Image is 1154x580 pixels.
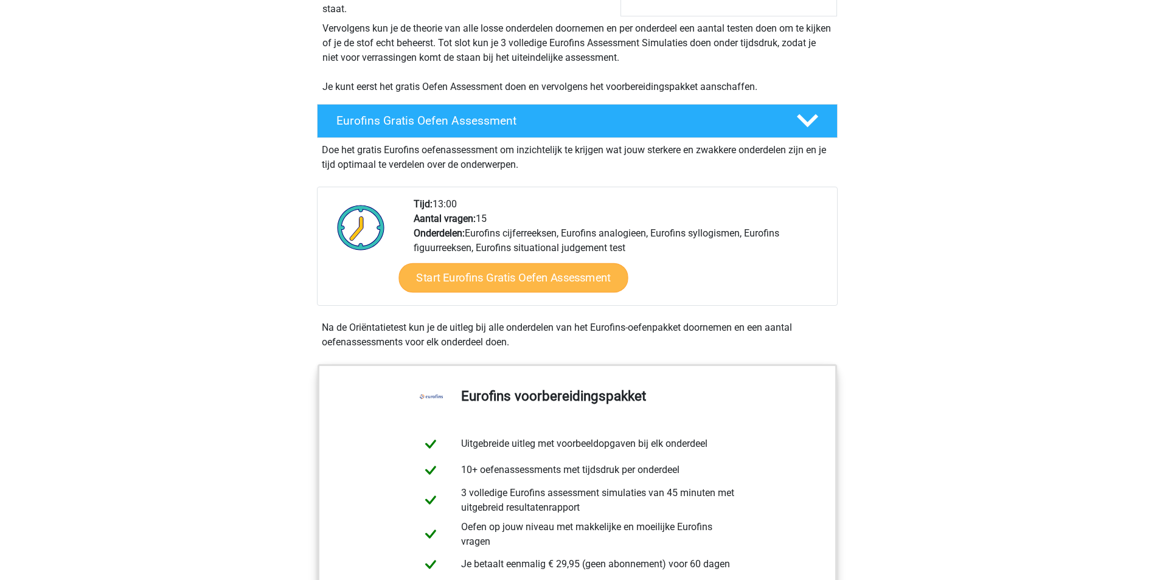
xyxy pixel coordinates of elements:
b: Tijd: [414,198,433,210]
div: Vervolgens kun je de theorie van alle losse onderdelen doornemen en per onderdeel een aantal test... [318,21,837,94]
div: Doe het gratis Eurofins oefenassessment om inzichtelijk te krijgen wat jouw sterkere en zwakkere ... [317,138,838,172]
b: Aantal vragen: [414,213,476,224]
img: Klok [330,197,392,258]
a: Eurofins Gratis Oefen Assessment [312,104,843,138]
h4: Eurofins Gratis Oefen Assessment [336,114,777,128]
b: Onderdelen: [414,227,465,239]
div: 13:00 15 Eurofins cijferreeksen, Eurofins analogieen, Eurofins syllogismen, Eurofins figuurreekse... [405,197,836,305]
div: Na de Oriëntatietest kun je de uitleg bij alle onderdelen van het Eurofins-oefenpakket doornemen ... [317,320,838,350]
a: Start Eurofins Gratis Oefen Assessment [398,263,628,292]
